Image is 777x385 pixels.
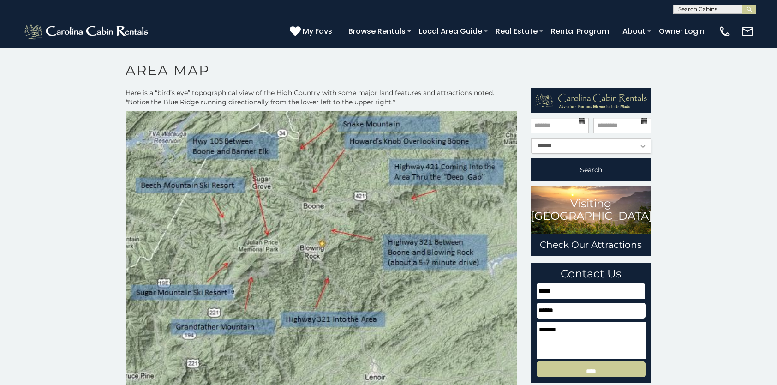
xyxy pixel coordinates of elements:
[531,234,652,256] a: Check Our Attractions
[414,23,487,39] a: Local Area Guide
[531,198,652,222] h3: Visiting [GEOGRAPHIC_DATA]
[546,23,614,39] a: Rental Program
[537,268,646,280] h3: Contact Us
[531,158,652,181] button: Search
[290,25,335,37] a: My Favs
[741,25,754,38] img: mail-regular-white.png
[618,23,650,39] a: About
[654,23,709,39] a: Owner Login
[23,22,151,41] img: White-1-2.png
[491,23,542,39] a: Real Estate
[303,25,332,37] span: My Favs
[718,25,731,38] img: phone-regular-white.png
[119,62,658,88] h1: Area Map
[344,23,410,39] a: Browse Rentals
[126,88,517,107] p: Here is a “bird’s eye” topographical view of the High Country with some major land features and a...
